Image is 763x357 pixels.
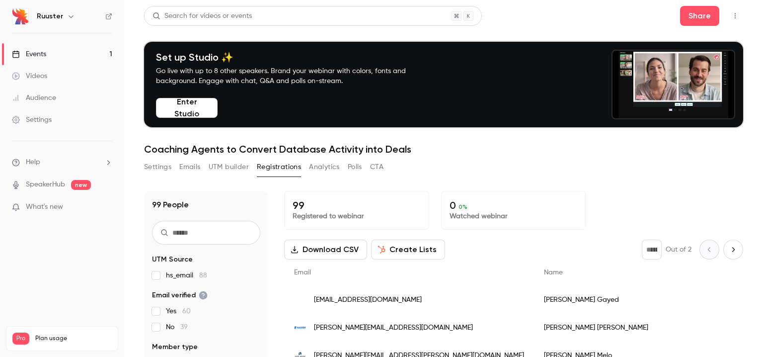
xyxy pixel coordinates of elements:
[294,269,311,276] span: Email
[544,269,563,276] span: Name
[534,286,745,314] div: [PERSON_NAME] Gayed
[179,159,200,175] button: Emails
[294,322,306,334] img: ruuster.com
[71,180,91,190] span: new
[152,342,198,352] span: Member type
[371,240,445,260] button: Create Lists
[100,203,112,212] iframe: Noticeable Trigger
[12,115,52,125] div: Settings
[680,6,719,26] button: Share
[166,322,188,332] span: No
[12,49,46,59] div: Events
[26,202,63,212] span: What's new
[26,157,40,168] span: Help
[180,324,188,331] span: 39
[152,290,208,300] span: Email verified
[199,272,207,279] span: 88
[450,199,578,211] p: 0
[144,143,743,155] h1: Coaching Agents to Convert Database Activity into Deals
[37,11,63,21] h6: Ruuster
[314,295,422,305] span: [EMAIL_ADDRESS][DOMAIN_NAME]
[156,66,429,86] p: Go live with up to 8 other speakers. Brand your webinar with colors, fonts and background. Engage...
[450,211,578,221] p: Watched webinar
[666,245,691,255] p: Out of 2
[293,199,421,211] p: 99
[12,333,29,345] span: Pro
[723,240,743,260] button: Next page
[314,323,473,333] span: [PERSON_NAME][EMAIL_ADDRESS][DOMAIN_NAME]
[294,295,306,304] img: minagayed.ca
[153,11,252,21] div: Search for videos or events
[534,314,745,342] div: [PERSON_NAME] [PERSON_NAME]
[370,159,383,175] button: CTA
[12,71,47,81] div: Videos
[144,159,171,175] button: Settings
[182,308,191,315] span: 60
[152,199,189,211] h1: 99 People
[309,159,340,175] button: Analytics
[458,203,467,210] span: 0 %
[156,51,429,63] h4: Set up Studio ✨
[26,179,65,190] a: SpeakerHub
[156,98,218,118] button: Enter Studio
[166,306,191,316] span: Yes
[348,159,362,175] button: Polls
[35,335,112,343] span: Plan usage
[166,270,207,280] span: hs_email
[152,255,193,265] span: UTM Source
[293,211,421,221] p: Registered to webinar
[12,93,56,103] div: Audience
[12,157,112,168] li: help-dropdown-opener
[209,159,249,175] button: UTM builder
[12,8,28,24] img: Ruuster
[284,240,367,260] button: Download CSV
[257,159,301,175] button: Registrations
